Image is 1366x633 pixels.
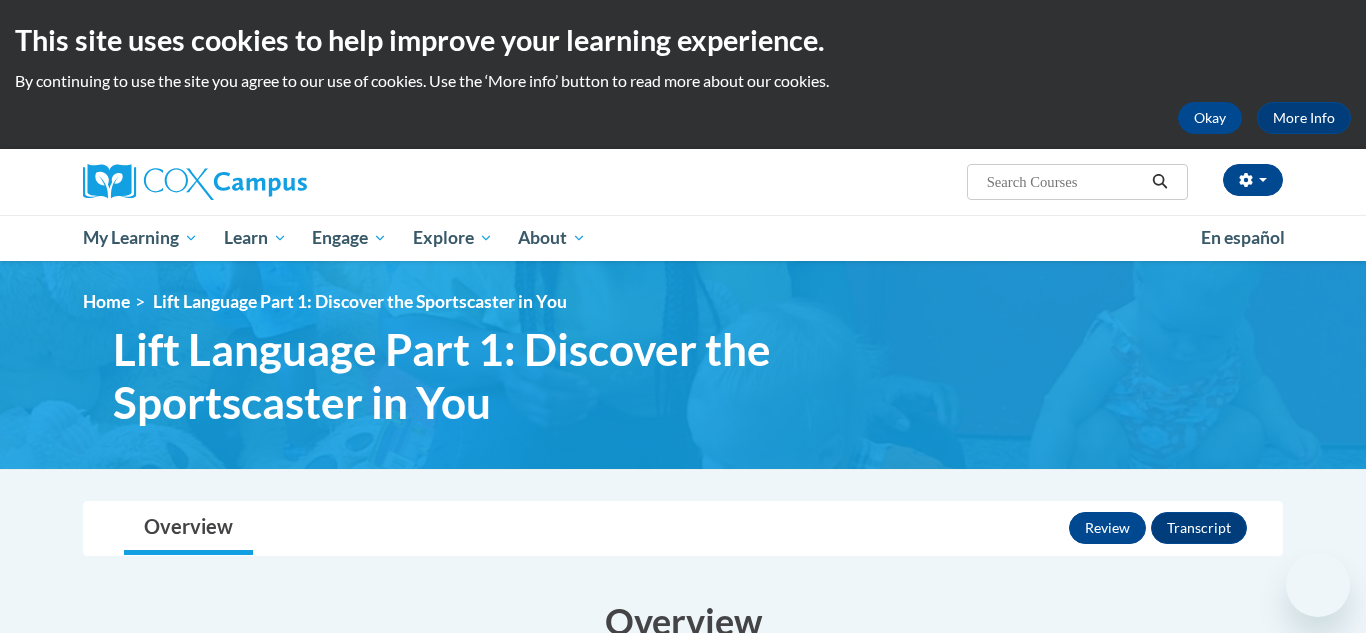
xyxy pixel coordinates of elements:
button: Search [1145,170,1175,194]
a: Learn [211,215,300,261]
button: Transcript [1151,512,1247,544]
span: Lift Language Part 1: Discover the Sportscaster in You [153,291,567,312]
span: Explore [413,226,493,250]
button: Okay [1178,102,1242,134]
img: Cox Campus [83,164,307,200]
a: Engage [299,215,400,261]
a: Explore [400,215,506,261]
button: Review [1069,512,1146,544]
a: About [506,215,600,261]
span: Learn [224,226,287,250]
iframe: Button to launch messaging window [1286,553,1350,617]
span: My Learning [83,226,198,250]
a: Home [83,291,130,312]
a: Overview [124,502,253,555]
a: My Learning [70,215,211,261]
p: By continuing to use the site you agree to our use of cookies. Use the ‘More info’ button to read... [15,70,1351,92]
input: Search Courses [985,170,1145,194]
a: En español [1188,217,1298,259]
a: Cox Campus [83,164,463,200]
h2: This site uses cookies to help improve your learning experience. [15,20,1351,60]
button: Account Settings [1223,164,1283,196]
div: Main menu [53,215,1313,261]
span: About [518,226,586,250]
span: Engage [312,226,387,250]
span: En español [1201,227,1285,248]
a: More Info [1257,102,1351,134]
span: Lift Language Part 1: Discover the Sportscaster in You [113,323,803,429]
